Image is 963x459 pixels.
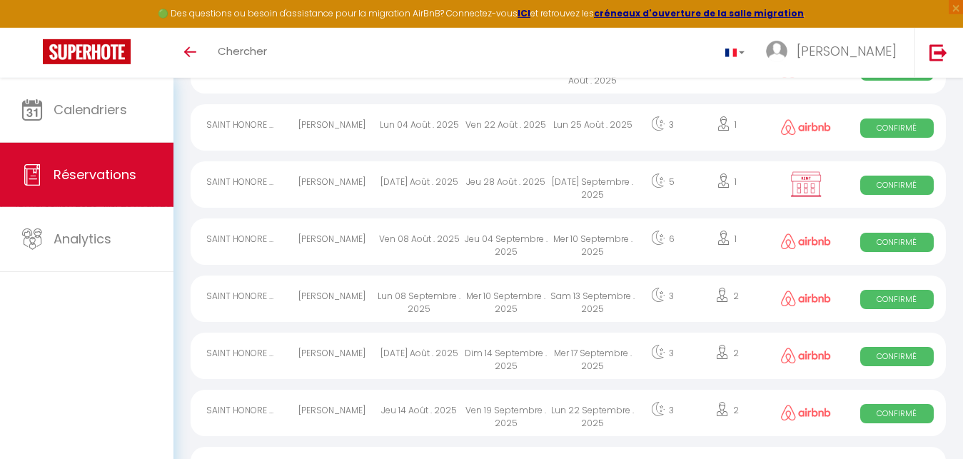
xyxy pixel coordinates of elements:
[797,42,897,60] span: [PERSON_NAME]
[218,44,267,59] span: Chercher
[766,41,787,62] img: ...
[755,28,914,78] a: ... [PERSON_NAME]
[594,7,804,19] a: créneaux d'ouverture de la salle migration
[929,44,947,61] img: logout
[54,101,127,118] span: Calendriers
[54,166,136,183] span: Réservations
[11,6,54,49] button: Ouvrir le widget de chat LiveChat
[518,7,530,19] a: ICI
[207,28,278,78] a: Chercher
[43,39,131,64] img: Super Booking
[54,230,111,248] span: Analytics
